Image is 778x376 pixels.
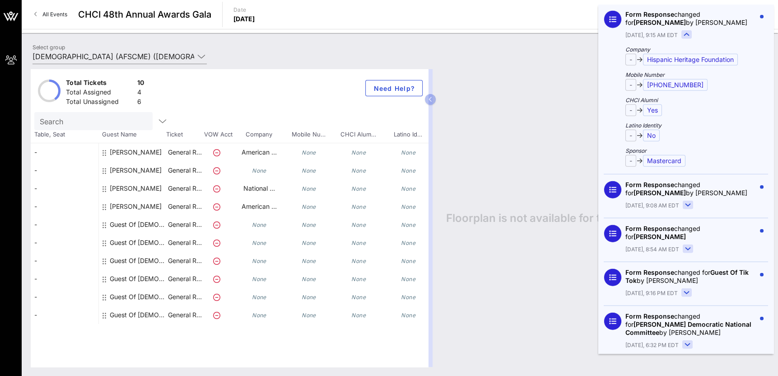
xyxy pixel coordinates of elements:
[351,167,366,174] i: None
[110,197,162,223] div: Laura MacDonald
[625,245,679,254] span: [DATE], 8:54 AM EDT
[351,221,366,228] i: None
[625,79,636,91] div: -
[625,46,755,54] i: Company
[625,10,755,27] div: changed for by [PERSON_NAME]
[167,234,203,252] p: General R…
[31,234,98,252] div: -
[137,97,144,108] div: 6
[625,181,674,188] span: Form Response
[351,203,366,210] i: None
[31,161,98,179] div: -
[625,130,636,141] div: -
[167,179,203,197] p: General R…
[351,185,366,192] i: None
[351,312,366,319] i: None
[625,225,674,232] span: Form Response
[302,258,316,264] i: None
[634,19,686,26] span: [PERSON_NAME]
[137,78,144,89] div: 10
[446,211,648,225] span: Floorplan is not available for this event
[167,288,203,306] p: General R…
[625,104,636,116] div: -
[33,44,65,51] label: Select group
[167,216,203,234] p: General R…
[31,143,98,161] div: -
[167,270,203,288] p: General R…
[625,155,636,167] div: -
[66,88,134,99] div: Total Assigned
[252,276,266,282] i: None
[252,258,266,264] i: None
[31,179,98,197] div: -
[302,276,316,282] i: None
[625,122,755,130] i: Latino Identity
[643,54,738,66] div: Hispanic Heritage Foundation
[302,312,316,319] i: None
[625,320,751,336] span: [PERSON_NAME] Democratic National Committee
[625,268,749,284] span: Guest Of Tik Tok
[643,104,662,116] div: Yes
[110,288,167,306] div: Guest Of American Federation of State, County and Municipal Employees (AFSCME)
[233,5,255,14] p: Date
[110,161,162,179] div: Freddy Rodriguez
[137,88,144,99] div: 4
[31,270,98,288] div: -
[643,155,685,167] div: Mastercard
[401,203,415,210] i: None
[42,11,67,18] span: All Events
[233,14,255,23] p: [DATE]
[351,294,366,301] i: None
[31,306,98,324] div: -
[634,189,686,197] span: [PERSON_NAME]
[252,294,266,301] i: None
[302,203,316,210] i: None
[167,143,203,161] p: General R…
[643,79,708,91] div: [PHONE_NUMBER]
[234,130,284,139] span: Company
[365,80,423,96] button: Need Help?
[302,185,316,192] i: None
[625,181,755,197] div: changed for by [PERSON_NAME]
[29,7,73,22] a: All Events
[234,179,284,197] p: National …
[234,197,284,216] p: American …
[110,216,167,234] div: Guest Of American Federation of State, County and Municipal Employees (AFSCME)
[234,143,284,161] p: American …
[252,221,266,228] i: None
[625,96,755,104] i: CHCI Alumni
[252,240,266,246] i: None
[31,252,98,270] div: -
[351,240,366,246] i: None
[401,276,415,282] i: None
[625,312,674,320] span: Form Response
[625,268,674,276] span: Form Response
[625,10,674,18] span: Form Response
[202,130,234,139] span: VOW Acct
[625,31,678,39] span: [DATE], 9:15 AM EDT
[110,252,167,270] div: Guest Of American Federation of State, County and Municipal Employees (AFSCME)
[302,221,316,228] i: None
[302,167,316,174] i: None
[351,149,366,156] i: None
[302,294,316,301] i: None
[284,130,333,139] span: Mobile Nu…
[110,306,167,324] div: Guest Of American Federation of State, County and Municipal Employees (AFSCME)
[167,197,203,216] p: General R…
[625,54,636,66] div: -
[110,270,167,288] div: Guest Of American Federation of State, County and Municipal Employees (AFSCME)
[351,258,366,264] i: None
[110,234,167,252] div: Guest Of American Federation of State, County and Municipal Employees (AFSCME)
[401,294,415,301] i: None
[643,130,660,141] div: No
[252,312,266,319] i: None
[401,312,415,319] i: None
[302,149,316,156] i: None
[252,167,266,174] i: None
[373,85,415,92] span: Need Help?
[625,341,679,349] span: [DATE], 6:32 PM EDT
[66,97,134,108] div: Total Unassigned
[401,240,415,246] i: None
[302,240,316,246] i: None
[110,143,162,169] div: Evelyn Haro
